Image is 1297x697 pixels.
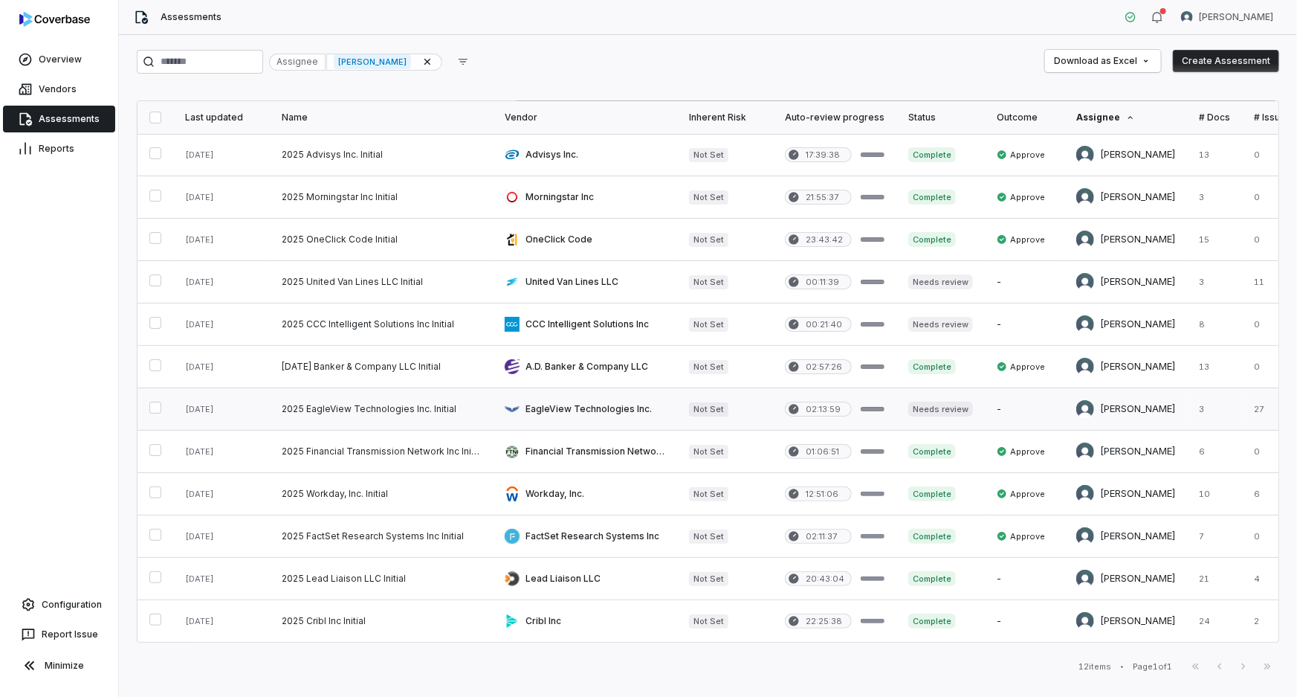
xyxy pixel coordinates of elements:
[6,651,112,681] button: Minimize
[908,112,973,123] div: Status
[1076,485,1094,503] img: Chadd Myers avatar
[3,46,115,73] a: Overview
[689,112,761,123] div: Inherent Risk
[334,54,411,69] span: [PERSON_NAME]
[6,621,112,648] button: Report Issue
[1078,661,1111,672] div: 12 items
[1045,50,1161,72] button: Download as Excel
[1076,400,1094,418] img: Chadd Myers avatar
[985,600,1064,643] td: -
[326,54,442,71] div: [PERSON_NAME]
[1076,315,1094,333] img: Chadd Myers avatar
[1076,527,1094,545] img: Chadd Myers avatar
[1254,112,1291,123] div: # Issues
[269,54,326,71] div: Assignee
[985,261,1064,303] td: -
[1172,6,1282,28] button: Chadd Myers avatar[PERSON_NAME]
[985,388,1064,431] td: -
[1076,273,1094,291] img: Chadd Myers avatar
[985,303,1064,346] td: -
[1181,11,1193,23] img: Chadd Myers avatar
[1076,231,1094,248] img: Chadd Myers avatar
[1076,612,1094,630] img: Chadd Myers avatar
[785,112,884,123] div: Auto-review progress
[1076,112,1175,123] div: Assignee
[985,558,1064,600] td: -
[19,12,90,27] img: logo-D7KZi-bG.svg
[1199,112,1230,123] div: # Docs
[1120,661,1124,672] div: •
[1199,11,1273,23] span: [PERSON_NAME]
[161,11,221,23] span: Assessments
[6,591,112,618] a: Configuration
[185,112,258,123] div: Last updated
[3,106,115,132] a: Assessments
[282,112,481,123] div: Name
[1076,188,1094,206] img: Chadd Myers avatar
[1076,358,1094,376] img: Chadd Myers avatar
[1076,570,1094,588] img: Chadd Myers avatar
[3,76,115,103] a: Vendors
[505,112,665,123] div: Vendor
[1076,146,1094,164] img: Chadd Myers avatar
[1173,50,1279,72] button: Create Assessment
[1076,443,1094,460] img: Chadd Myers avatar
[997,112,1052,123] div: Outcome
[1133,661,1172,672] div: Page 1 of 1
[3,135,115,162] a: Reports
